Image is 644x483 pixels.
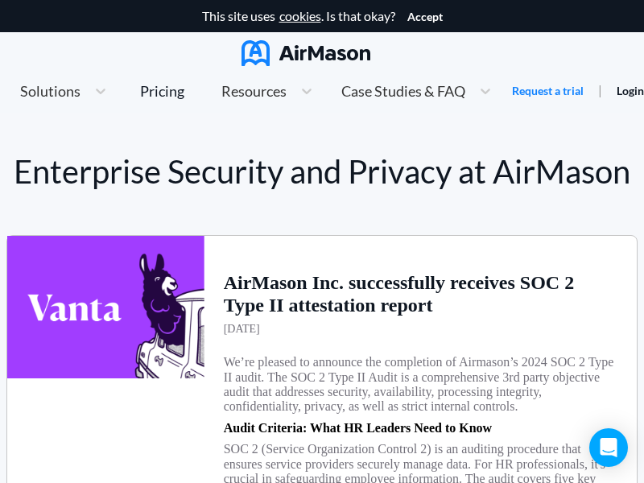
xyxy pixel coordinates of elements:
[617,84,644,97] a: Login
[7,236,204,378] img: Vanta Logo
[140,84,184,98] div: Pricing
[6,153,638,190] h1: Enterprise Security and Privacy at AirMason
[341,84,465,98] span: Case Studies & FAQ
[279,9,321,23] a: cookies
[598,82,602,97] span: |
[589,428,628,467] div: Open Intercom Messenger
[224,355,617,415] h3: We’re pleased to announce the completion of Airmason’s 2024 SOC 2 Type II audit. The SOC 2 Type I...
[407,10,443,23] button: Accept cookies
[224,272,617,316] h1: AirMason Inc. successfully receives SOC 2 Type II attestation report
[20,84,80,98] span: Solutions
[221,84,287,98] span: Resources
[512,83,584,99] a: Request a trial
[242,40,370,66] img: AirMason Logo
[224,421,492,436] p: Audit Criteria: What HR Leaders Need to Know
[140,76,184,105] a: Pricing
[224,323,260,336] h3: [DATE]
